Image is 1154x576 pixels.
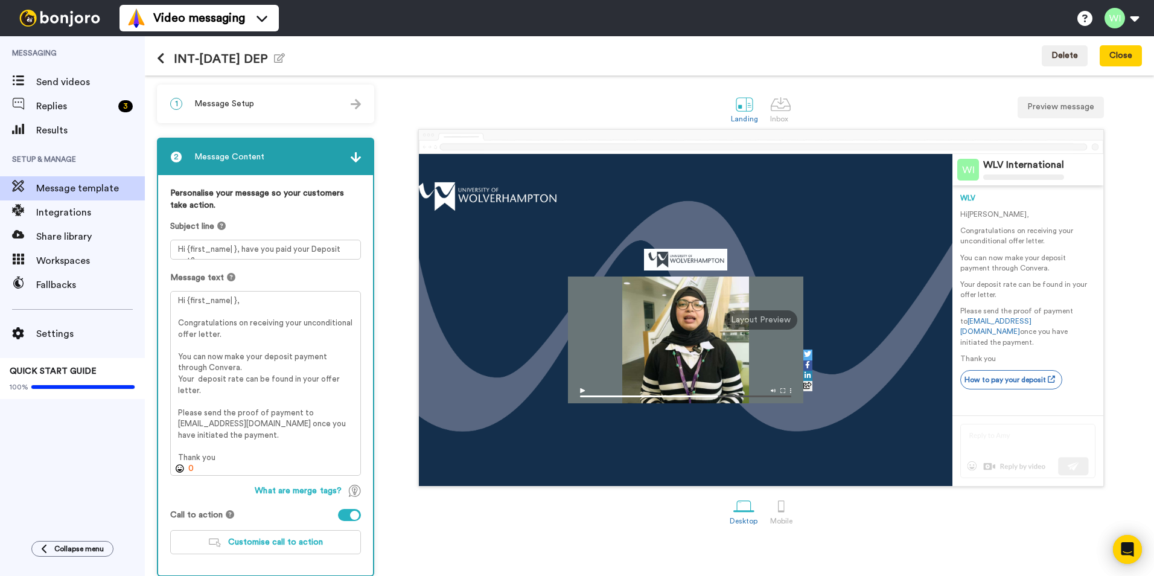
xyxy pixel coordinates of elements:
span: Video messaging [153,10,245,27]
span: Replies [36,99,113,114]
span: Integrations [36,205,145,220]
span: Message template [36,181,145,196]
a: Desktop [724,490,764,531]
div: Inbox [770,115,791,123]
span: Workspaces [36,254,145,268]
button: Customise call to action [170,530,361,554]
img: arrow.svg [351,99,361,109]
img: reply-preview.svg [960,424,1095,478]
span: Send videos [36,75,145,89]
a: Mobile [764,490,799,531]
span: QUICK START GUIDE [10,367,97,376]
button: Collapse menu [31,541,113,557]
span: 1 [170,98,182,110]
span: Settings [36,327,145,341]
img: bj-logo-header-white.svg [14,10,105,27]
img: 506b299f-7b74-4978-9f37-ac30026668aa [644,249,728,270]
p: Congratulations on receiving your unconditional offer letter. [960,226,1095,246]
div: Layout Preview [725,310,797,330]
div: WLV International [983,159,1064,171]
p: You can now make your deposit payment through Convera. [960,253,1095,274]
span: What are merge tags? [255,485,342,497]
span: Subject line [170,220,214,232]
textarea: Hi {first_name| }, have you paid your Deposit yet? [170,240,361,260]
span: Customise call to action [228,538,323,546]
p: Thank you [960,354,1095,364]
span: Call to action [170,509,223,521]
img: vm-color.svg [127,8,146,28]
div: Desktop [730,517,758,525]
span: 100% [10,382,28,392]
img: customiseCTA.svg [209,539,221,547]
div: WLV [960,193,1095,203]
h1: INT-[DATE] DEP [157,52,285,66]
div: Open Intercom Messenger [1113,535,1142,564]
div: Mobile [770,517,792,525]
p: Please send the proof of payment to once you have initiated the payment. [960,306,1095,348]
div: 1Message Setup [157,85,374,123]
a: How to pay your deposit [960,370,1062,389]
p: Your deposit rate can be found in your offer letter. [960,280,1095,300]
span: Results [36,123,145,138]
div: Landing [731,115,758,123]
span: Message Content [194,151,264,163]
img: Profile Image [957,159,979,181]
span: Message text [170,272,224,284]
span: Message Setup [194,98,254,110]
div: 3 [118,100,133,112]
span: Collapse menu [54,544,104,554]
a: Inbox [764,88,797,129]
span: Share library [36,229,145,244]
a: [EMAIL_ADDRESS][DOMAIN_NAME] [960,318,1031,335]
button: Preview message [1018,97,1104,118]
img: player-controls-full.svg [568,382,803,403]
span: Fallbacks [36,278,145,292]
img: TagTips.svg [349,485,361,497]
label: Personalise your message so your customers take action. [170,187,361,211]
button: Delete [1042,45,1088,67]
img: arrow.svg [351,152,361,162]
a: Landing [725,88,764,129]
p: Hi [PERSON_NAME] , [960,210,1095,220]
button: Close [1100,45,1142,67]
span: 2 [170,151,182,163]
textarea: Hi {first_name| }, Congratulations on receiving your unconditional offer letter. You can now make... [170,291,361,476]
